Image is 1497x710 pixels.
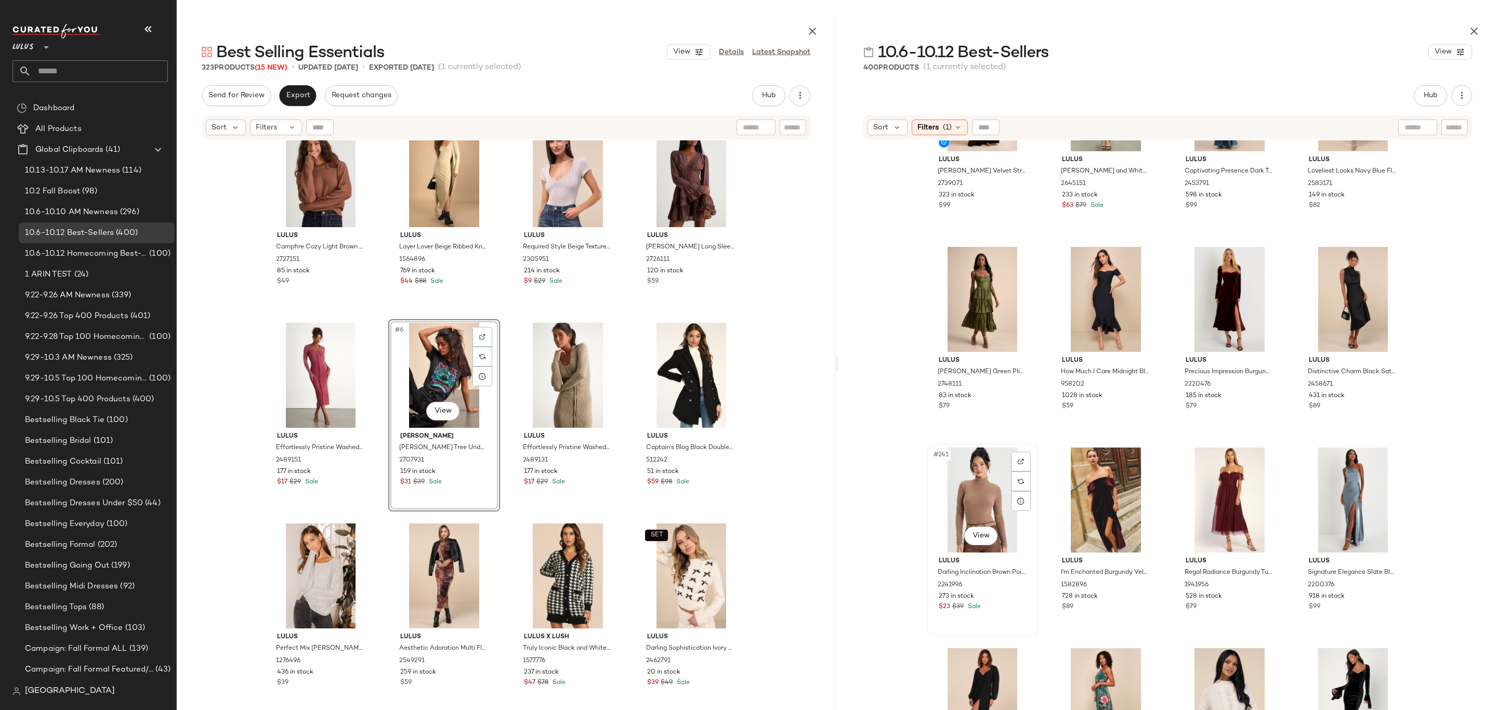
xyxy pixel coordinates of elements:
span: Regal Radiance Burgundy Tulle Bustier Midi Dress [1185,568,1272,577]
span: 9.29-10.5 Top 100 Homecoming Products [25,373,147,385]
span: 10.6-10.10 AM Newness [25,206,118,218]
span: 2739071 [938,179,963,189]
span: 149 in stock [1309,191,1345,200]
img: 10916661_2241996.jpg [930,448,1035,553]
span: How Much I Care Midnight Blue Off-the-Shoulder Midi Dress [1061,367,1149,377]
span: $29 [536,478,548,487]
span: 2305951 [523,255,549,265]
span: $29 [290,478,301,487]
span: 273 in stock [939,592,974,601]
span: • [292,61,294,74]
img: svg%3e [863,47,874,57]
span: (100) [104,518,128,530]
span: Lulus [939,356,1027,365]
img: 12224621_2549291.jpg [392,523,496,628]
span: View [673,48,690,56]
span: • [362,61,365,74]
span: 259 in stock [400,668,436,677]
span: Sale [550,479,565,485]
span: (202) [96,539,117,551]
img: 13112161_1582896.jpg [1054,448,1158,553]
span: $17 [277,478,287,487]
span: SET [650,532,663,539]
img: svg%3e [1018,478,1024,484]
span: (41) [103,144,120,156]
span: [PERSON_NAME] Long Sleeve Tiered Mini Dress [646,243,734,252]
span: Lulus [277,633,365,642]
span: 2645151 [1061,179,1086,189]
span: Hub [1423,91,1438,100]
img: 10801221_2200376.jpg [1301,448,1405,553]
button: Export [279,85,316,106]
div: Products [863,62,919,73]
span: $49 [277,277,289,286]
span: (15 New) [255,64,287,72]
span: Bestselling Bridal [25,435,91,447]
span: (88) [87,601,104,613]
span: Bestselling Dresses [25,477,100,489]
span: 598 in stock [1186,191,1222,200]
img: 6303581_1276496.jpg [269,523,373,628]
span: (98) [80,186,97,198]
span: Lulus [1186,356,1273,365]
span: 323 in stock [939,191,975,200]
span: $47 [524,678,535,688]
span: 1582896 [1061,581,1087,590]
span: (92) [118,581,135,593]
span: Lulus [1062,557,1150,566]
span: 10.13-10.17 AM Newness [25,165,120,177]
span: 9.29-10.3 AM Newness [25,352,112,364]
span: 10.6-10.12 Best-Sellers [25,227,114,239]
span: 10.6-10.12 Homecoming Best-Sellers [25,248,147,260]
span: 2458671 [1308,380,1333,389]
span: $63 [1062,201,1073,211]
span: (339) [110,290,132,301]
img: svg%3e [479,353,485,360]
span: (24) [72,269,89,281]
button: Hub [752,85,785,106]
span: Lulus [400,633,488,642]
span: 83 in stock [939,391,971,401]
span: Lulus [1186,155,1273,165]
span: $17 [524,478,534,487]
span: Export [285,91,310,100]
span: (101) [101,456,123,468]
span: Lulus [1309,155,1397,165]
span: [GEOGRAPHIC_DATA] [25,685,115,698]
img: 10772441_2220476.jpg [1177,247,1282,352]
span: Sale [674,479,689,485]
span: (100) [147,248,170,260]
span: $59 [1062,402,1073,411]
span: Lulus [647,633,735,642]
span: 120 in stock [647,267,684,276]
span: Lulus [939,155,1027,165]
span: $88 [415,277,426,286]
span: $44 [400,277,413,286]
span: 728 in stock [1062,592,1098,601]
span: $99 [939,201,950,211]
span: Lulus [647,432,735,441]
span: (200) [100,477,124,489]
span: $59 [647,277,659,286]
span: 436 in stock [277,668,313,677]
span: Sale [547,278,562,285]
img: 9375081_1941956.jpg [1177,448,1282,553]
span: Lulus [1186,557,1273,566]
span: 323 [202,64,214,72]
span: Bestselling Tops [25,601,87,613]
span: $23 [939,602,950,612]
span: 528 in stock [1186,592,1222,601]
span: Request changes [331,91,391,100]
span: [PERSON_NAME] Velvet Strapless Mermaid Maxi Dress [938,167,1026,176]
button: Send for Review [202,85,271,106]
span: #241 [933,450,951,460]
button: Hub [1414,85,1447,106]
span: 185 in stock [1186,391,1222,401]
span: Bestselling Going Out [25,560,109,572]
span: $82 [1309,201,1320,211]
span: 2220476 [1185,380,1211,389]
span: Filters [917,122,939,133]
span: I'm Enchanted Burgundy Velvet Off-the-Shoulder Maxi Dress [1061,568,1149,577]
a: Details [719,47,744,58]
span: $49 [661,678,673,688]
